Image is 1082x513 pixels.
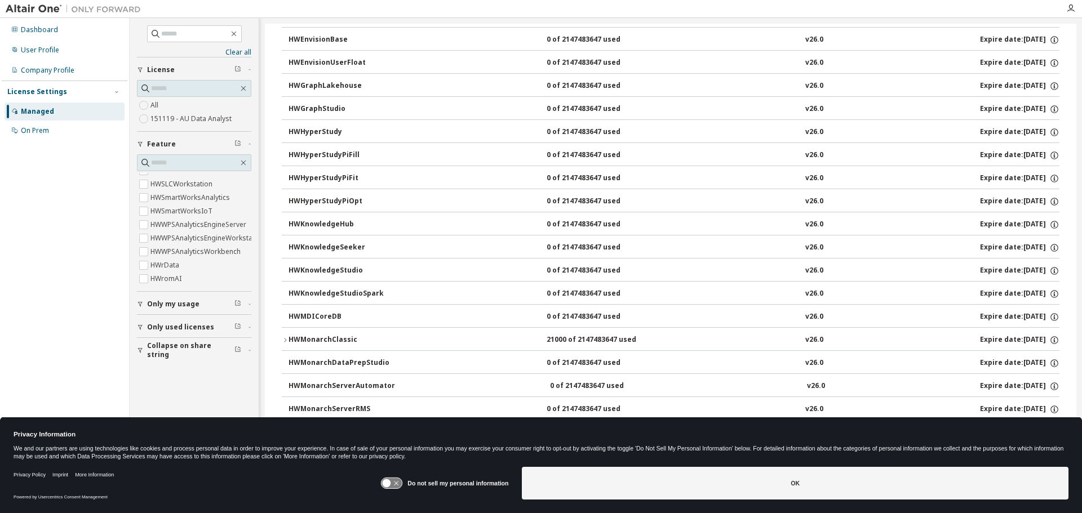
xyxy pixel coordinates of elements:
[547,243,648,253] div: 0 of 2147483647 used
[137,338,251,363] button: Collapse on share string
[980,150,1059,160] div: Expire date: [DATE]
[805,220,823,230] div: v26.0
[289,404,390,414] div: HWMonarchServerRMS
[547,220,648,230] div: 0 of 2147483647 used
[547,197,648,207] div: 0 of 2147483647 used
[980,220,1059,230] div: Expire date: [DATE]
[234,140,241,149] span: Clear filter
[150,191,232,204] label: HWSmartWorksAnalytics
[150,99,161,112] label: All
[547,58,648,68] div: 0 of 2147483647 used
[150,112,234,126] label: 151119 - AU Data Analyst
[805,404,823,414] div: v26.0
[147,140,176,149] span: Feature
[150,231,267,245] label: HWWPSAnalyticsEngineWorkstation
[289,220,390,230] div: HWKnowledgeHub
[805,81,823,91] div: v26.0
[289,173,390,184] div: HWHyperStudyPiFit
[289,358,390,368] div: HWMonarchDataPrepStudio
[805,104,823,114] div: v26.0
[289,197,390,207] div: HWHyperStudyPiOpt
[547,404,648,414] div: 0 of 2147483647 used
[547,35,648,45] div: 0 of 2147483647 used
[289,51,1059,75] button: HWEnvisionUserFloat0 of 2147483647 usedv26.0Expire date:[DATE]
[289,235,1059,260] button: HWKnowledgeSeeker0 of 2147483647 usedv26.0Expire date:[DATE]
[547,358,648,368] div: 0 of 2147483647 used
[547,289,648,299] div: 0 of 2147483647 used
[21,46,59,55] div: User Profile
[289,305,1059,329] button: HWMDICoreDB0 of 2147483647 usedv26.0Expire date:[DATE]
[805,266,823,276] div: v26.0
[21,66,74,75] div: Company Profile
[980,312,1059,322] div: Expire date: [DATE]
[805,335,823,345] div: v26.0
[150,204,215,218] label: HWSmartWorksIoT
[234,346,241,355] span: Clear filter
[289,397,1059,422] button: HWMonarchServerRMS0 of 2147483647 usedv26.0Expire date:[DATE]
[137,57,251,82] button: License
[137,132,251,157] button: Feature
[980,35,1059,45] div: Expire date: [DATE]
[805,150,823,160] div: v26.0
[150,218,249,231] label: HWWPSAnalyticsEngineServer
[547,150,648,160] div: 0 of 2147483647 used
[547,173,648,184] div: 0 of 2147483647 used
[234,300,241,309] span: Clear filter
[807,381,825,391] div: v26.0
[805,289,823,299] div: v26.0
[805,197,823,207] div: v26.0
[289,58,390,68] div: HWEnvisionUserFloat
[289,127,390,137] div: HWHyperStudy
[289,312,390,322] div: HWMDICoreDB
[289,120,1059,145] button: HWHyperStudy0 of 2147483647 usedv26.0Expire date:[DATE]
[147,323,214,332] span: Only used licenses
[150,177,215,191] label: HWSLCWorkstation
[289,166,1059,191] button: HWHyperStudyPiFit0 of 2147483647 usedv26.0Expire date:[DATE]
[7,87,67,96] div: License Settings
[980,266,1059,276] div: Expire date: [DATE]
[289,243,390,253] div: HWKnowledgeSeeker
[21,25,58,34] div: Dashboard
[289,143,1059,168] button: HWHyperStudyPiFill0 of 2147483647 usedv26.0Expire date:[DATE]
[289,35,390,45] div: HWEnvisionBase
[547,312,648,322] div: 0 of 2147483647 used
[289,282,1059,306] button: HWKnowledgeStudioSpark0 of 2147483647 usedv26.0Expire date:[DATE]
[289,212,1059,237] button: HWKnowledgeHub0 of 2147483647 usedv26.0Expire date:[DATE]
[137,315,251,340] button: Only used licenses
[289,258,1059,283] button: HWKnowledgeStudio0 of 2147483647 usedv26.0Expire date:[DATE]
[150,272,184,286] label: HWromAI
[980,81,1059,91] div: Expire date: [DATE]
[150,258,181,272] label: HWrData
[550,381,651,391] div: 0 of 2147483647 used
[980,127,1059,137] div: Expire date: [DATE]
[289,381,395,391] div: HWMonarchServerAutomator
[805,58,823,68] div: v26.0
[980,335,1059,345] div: Expire date: [DATE]
[137,48,251,57] a: Clear all
[282,328,1059,353] button: HWMonarchClassic21000 of 2147483647 usedv26.0Expire date:[DATE]
[137,292,251,316] button: Only my usage
[547,81,648,91] div: 0 of 2147483647 used
[805,35,823,45] div: v26.0
[805,127,823,137] div: v26.0
[805,358,823,368] div: v26.0
[547,266,648,276] div: 0 of 2147483647 used
[980,58,1059,68] div: Expire date: [DATE]
[547,335,648,345] div: 21000 of 2147483647 used
[980,104,1059,114] div: Expire date: [DATE]
[289,97,1059,122] button: HWGraphStudio0 of 2147483647 usedv26.0Expire date:[DATE]
[289,351,1059,376] button: HWMonarchDataPrepStudio0 of 2147483647 usedv26.0Expire date:[DATE]
[289,104,390,114] div: HWGraphStudio
[805,173,823,184] div: v26.0
[150,245,243,258] label: HWWPSAnalyticsWorkbench
[980,289,1059,299] div: Expire date: [DATE]
[289,289,390,299] div: HWKnowledgeStudioSpark
[147,65,175,74] span: License
[547,127,648,137] div: 0 of 2147483647 used
[6,3,147,15] img: Altair One
[980,358,1059,368] div: Expire date: [DATE]
[805,243,823,253] div: v26.0
[289,374,1059,399] button: HWMonarchServerAutomator0 of 2147483647 usedv26.0Expire date:[DATE]
[234,65,241,74] span: Clear filter
[289,266,390,276] div: HWKnowledgeStudio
